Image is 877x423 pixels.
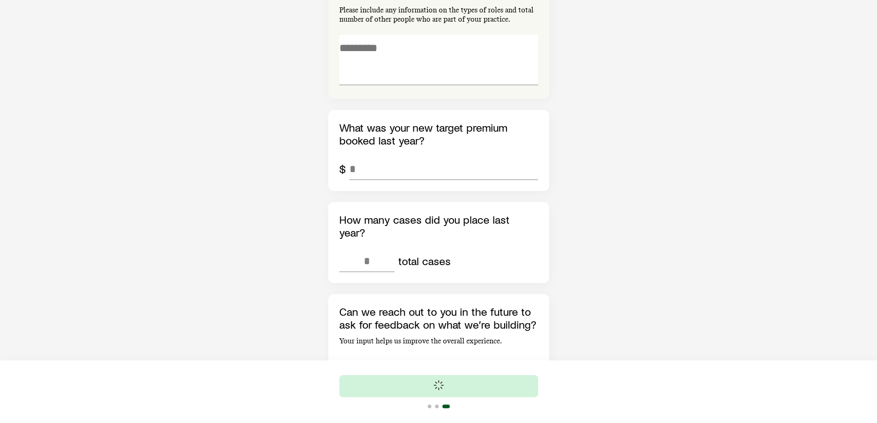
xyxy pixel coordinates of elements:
p: Your input helps us improve the overall experience. [339,336,538,346]
p: How many cases did you place last year? [339,213,538,239]
div: $ [339,162,346,175]
div: total cases [398,255,451,267]
p: Please include any information on the types of roles and total number of other people who are par... [339,6,538,24]
p: Can we reach out to you in the future to ask for feedback on what we’re building? [339,305,538,331]
p: What was your new target premium booked last year? [339,121,538,147]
